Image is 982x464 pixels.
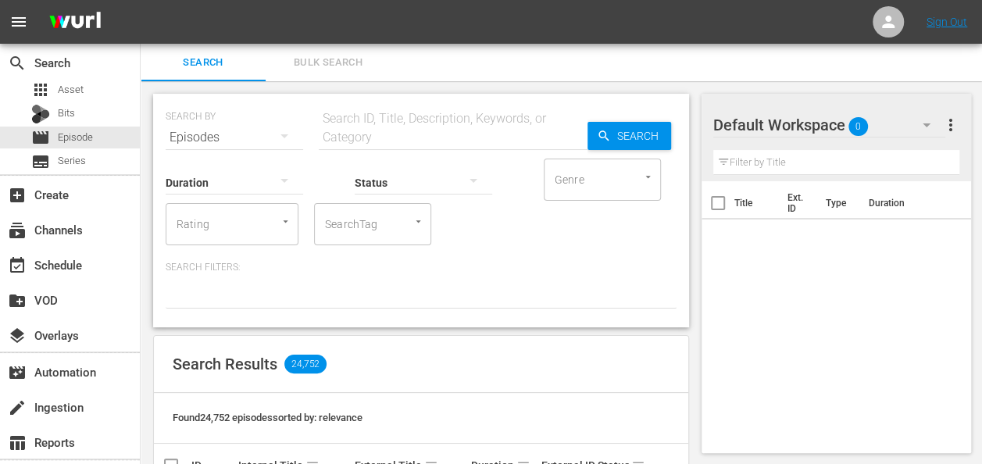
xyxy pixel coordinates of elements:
span: 24,752 [284,355,327,373]
th: Ext. ID [778,181,816,225]
span: Search [611,122,671,150]
span: Series [31,152,50,171]
span: Asset [58,82,84,98]
span: more_vert [941,116,959,134]
span: VOD [8,291,27,310]
span: Episode [58,130,93,145]
div: Bits [31,105,50,123]
span: Search [150,54,256,72]
a: Sign Out [927,16,967,28]
th: Title [734,181,778,225]
span: Series [58,153,86,169]
span: Overlays [8,327,27,345]
span: Found 24,752 episodes sorted by: relevance [173,412,362,423]
button: Search [587,122,671,150]
div: Search ID, Title, Description, Keywords, or Category [319,109,587,147]
span: Episode [31,128,50,147]
span: Channels [8,221,27,240]
span: 0 [848,110,868,143]
div: Default Workspace [713,103,946,147]
span: Search [8,54,27,73]
span: Asset [31,80,50,99]
span: Reports [8,434,27,452]
span: Bulk Search [275,54,381,72]
span: Automation [8,363,27,382]
span: Bits [58,105,75,121]
span: Ingestion [8,398,27,417]
button: Open [641,170,655,184]
th: Type [816,181,859,225]
button: Open [278,214,293,229]
span: menu [9,12,28,31]
span: Create [8,186,27,205]
button: more_vert [941,106,959,144]
p: Search Filters: [166,261,677,274]
th: Duration [859,181,952,225]
button: Open [411,214,426,229]
span: Schedule [8,256,27,275]
div: Episodes [166,116,303,159]
img: ans4CAIJ8jUAAAAAAAAAAAAAAAAAAAAAAAAgQb4GAAAAAAAAAAAAAAAAAAAAAAAAJMjXAAAAAAAAAAAAAAAAAAAAAAAAgAT5G... [37,4,112,41]
span: Search Results [173,355,277,373]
